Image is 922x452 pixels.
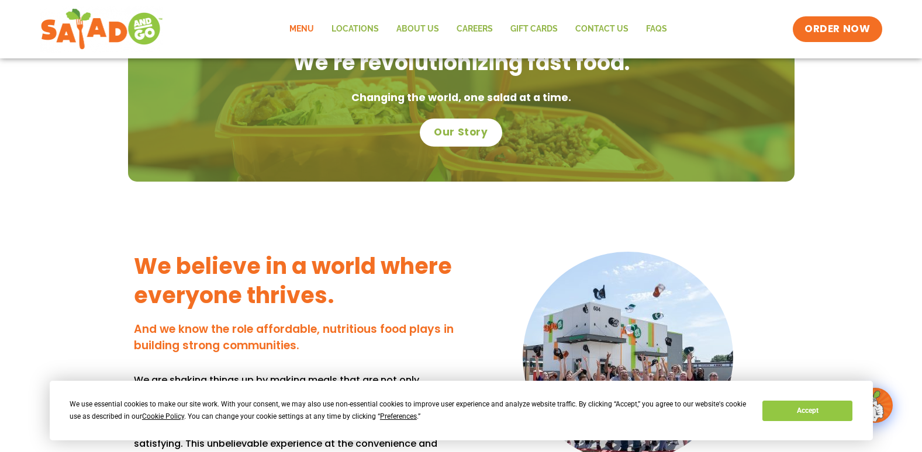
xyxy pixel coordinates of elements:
[70,398,748,423] div: We use essential cookies to make our site work. With your consent, we may also use non-essential ...
[793,16,882,42] a: ORDER NOW
[281,16,323,43] a: Menu
[502,16,567,43] a: GIFT CARDS
[637,16,676,43] a: FAQs
[323,16,388,43] a: Locations
[380,412,417,420] span: Preferences
[388,16,448,43] a: About Us
[140,48,783,78] h2: We're revolutionizing fast food.
[50,381,873,440] div: Cookie Consent Prompt
[804,22,870,36] span: ORDER NOW
[567,16,637,43] a: Contact Us
[859,389,892,422] img: wpChatIcon
[434,126,488,140] span: Our Story
[420,119,502,147] a: Our Story
[142,412,184,420] span: Cookie Policy
[448,16,502,43] a: Careers
[140,89,783,107] p: Changing the world, one salad at a time.
[134,252,455,310] h3: We believe in a world where everyone thrives.
[40,6,164,53] img: new-SAG-logo-768×292
[762,401,852,421] button: Accept
[281,16,676,43] nav: Menu
[134,321,455,354] h4: And we know the role affordable, nutritious food plays in building strong communities.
